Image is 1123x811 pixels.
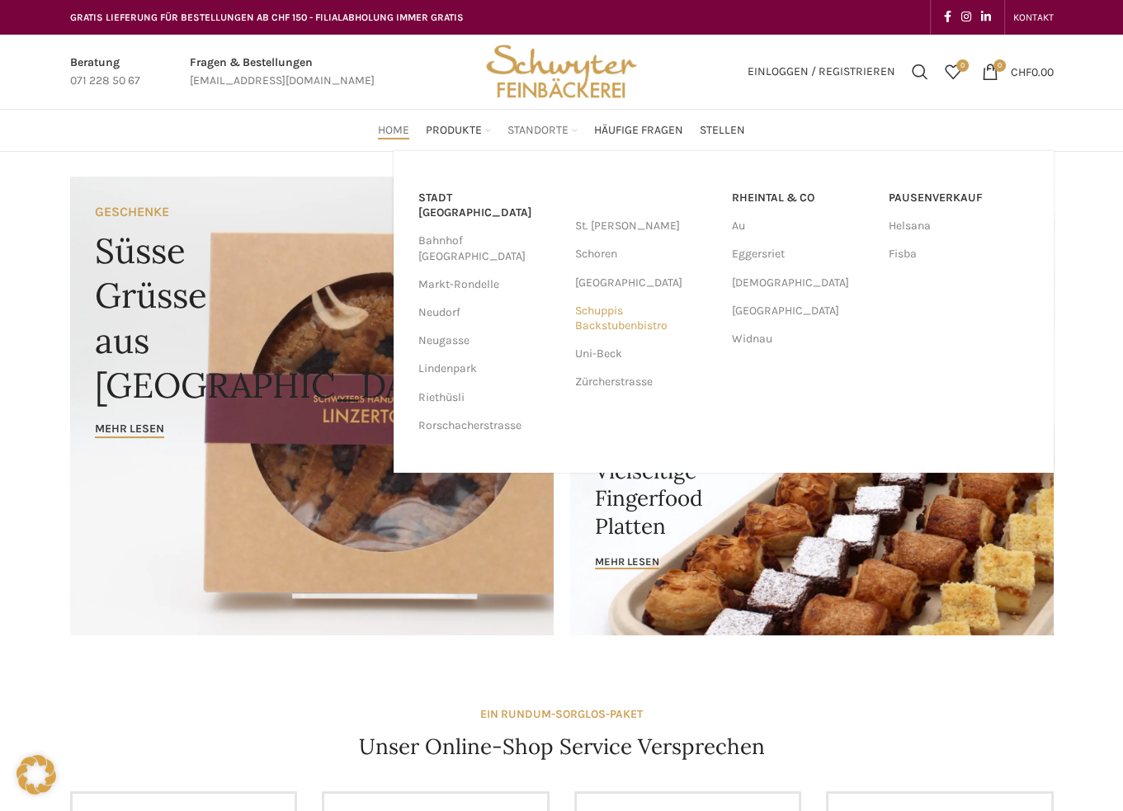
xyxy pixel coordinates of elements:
a: Home [378,114,409,147]
a: Widnau [732,325,872,353]
a: [GEOGRAPHIC_DATA] [732,297,872,325]
a: Stellen [700,114,745,147]
a: Einloggen / Registrieren [739,55,904,88]
a: Standorte [507,114,578,147]
a: Infobox link [70,54,140,91]
span: KONTAKT [1013,12,1054,23]
a: Rorschacherstrasse [418,412,559,440]
a: [DEMOGRAPHIC_DATA] [732,269,872,297]
a: Lindenpark [418,355,559,383]
a: Suchen [904,55,937,88]
a: Au [732,212,872,240]
span: 0 [956,59,969,72]
div: Main navigation [62,114,1062,147]
a: Schuppis Backstubenbistro [575,297,715,340]
a: Facebook social link [939,6,956,29]
bdi: 0.00 [1011,64,1054,78]
a: Häufige Fragen [594,114,683,147]
div: Meine Wunschliste [937,55,970,88]
a: Neudorf [418,299,559,327]
span: Standorte [507,123,569,139]
span: Stellen [700,123,745,139]
a: Infobox link [190,54,375,91]
a: Instagram social link [956,6,976,29]
a: Markt-Rondelle [418,271,559,299]
a: Fisba [889,240,1029,268]
a: Produkte [426,114,491,147]
span: Produkte [426,123,482,139]
a: KONTAKT [1013,1,1054,34]
h4: Unser Online-Shop Service Versprechen [359,732,765,761]
a: Site logo [480,64,642,78]
span: Home [378,123,409,139]
a: Schoren [575,240,715,268]
span: GRATIS LIEFERUNG FÜR BESTELLUNGEN AB CHF 150 - FILIALABHOLUNG IMMER GRATIS [70,12,464,23]
a: Pausenverkauf [889,184,1029,212]
a: Riethüsli [418,384,559,412]
a: Bahnhof [GEOGRAPHIC_DATA] [418,227,559,270]
a: St. [PERSON_NAME] [575,212,715,240]
a: 0 [937,55,970,88]
a: Uni-Beck [575,340,715,368]
span: Einloggen / Registrieren [748,66,895,78]
a: [GEOGRAPHIC_DATA] [575,269,715,297]
a: Stadt [GEOGRAPHIC_DATA] [418,184,559,227]
a: Banner link [70,177,554,635]
a: Banner link [570,405,1054,635]
strong: EIN RUNDUM-SORGLOS-PAKET [480,707,643,721]
a: Eggersriet [732,240,872,268]
a: Linkedin social link [976,6,996,29]
span: Häufige Fragen [594,123,683,139]
a: Zürcherstrasse [575,368,715,396]
div: Secondary navigation [1005,1,1062,34]
span: 0 [993,59,1006,72]
a: RHEINTAL & CO [732,184,872,212]
span: CHF [1011,64,1031,78]
a: 0 CHF0.00 [974,55,1062,88]
img: Bäckerei Schwyter [480,35,642,109]
a: Neugasse [418,327,559,355]
a: Helsana [889,212,1029,240]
